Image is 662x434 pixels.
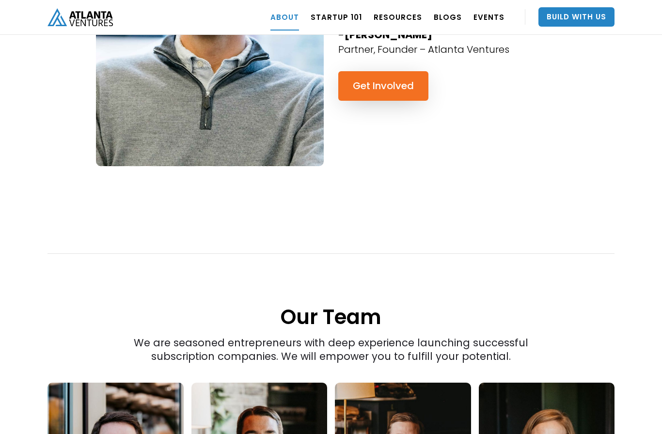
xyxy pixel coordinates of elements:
[538,7,615,27] a: Build With Us
[338,43,509,57] p: Partner, Founder – Atlanta Ventures
[104,186,558,363] div: We are seasoned entrepreneurs with deep experience launching successful subscription companies. W...
[311,3,362,31] a: Startup 101
[374,3,422,31] a: RESOURCES
[338,28,432,42] strong: -[PERSON_NAME]
[270,3,299,31] a: ABOUT
[47,255,615,331] h1: Our Team
[473,3,504,31] a: EVENTS
[338,71,428,101] a: Get Involved
[434,3,462,31] a: BLOGS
